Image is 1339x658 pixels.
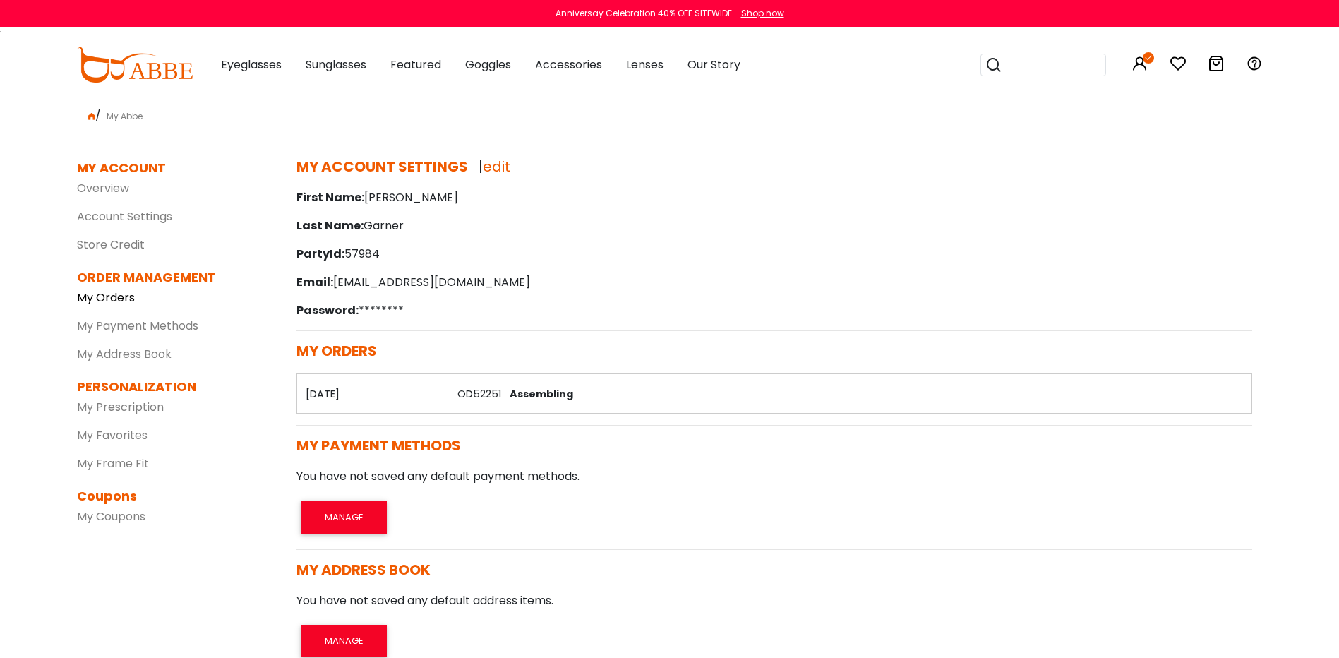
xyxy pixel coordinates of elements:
[77,508,145,525] a: My Coupons
[296,592,1252,609] p: You have not saved any default address items.
[457,387,501,401] a: OD52251
[296,508,391,525] a: MANAGE
[77,237,145,253] a: Store Credit
[364,189,458,205] font: [PERSON_NAME]
[77,268,253,287] dt: ORDER MANAGEMENT
[296,468,1252,485] p: You have not saved any default payment methods.
[556,7,732,20] div: Anniversay Celebration 40% OFF SITEWIDE
[296,274,333,290] span: Email:
[101,110,148,122] span: My Abbe
[296,341,377,361] span: MY ORDERS
[296,302,359,318] span: Password:
[741,7,784,20] div: Shop now
[296,374,449,414] th: [DATE]
[88,113,95,120] img: home.png
[296,246,344,262] span: PartyId:
[77,47,193,83] img: abbeglasses.com
[77,289,135,306] a: My Orders
[483,157,510,177] a: edit
[626,56,664,73] span: Lenses
[296,632,391,648] a: MANAGE
[77,377,253,396] dt: PERSONALIZATION
[333,274,530,290] font: [EMAIL_ADDRESS][DOMAIN_NAME]
[301,501,387,533] button: MANAGE
[296,560,431,580] span: MY ADDRESS BOOK
[479,157,510,177] span: |
[504,387,573,401] span: Assembling
[296,157,468,177] span: MY ACCOUNT SETTINGS
[306,56,366,73] span: Sunglasses
[296,189,364,205] span: First Name:
[77,346,172,362] a: My Address Book
[77,158,166,177] dt: MY ACCOUNT
[77,318,198,334] a: My Payment Methods
[77,427,148,443] a: My Favorites
[390,56,441,73] span: Featured
[77,208,172,225] a: Account Settings
[296,217,364,234] span: Last Name:
[734,7,784,19] a: Shop now
[535,56,602,73] span: Accessories
[77,102,1263,124] div: /
[687,56,740,73] span: Our Story
[77,455,149,472] a: My Frame Fit
[77,399,164,415] a: My Prescription
[77,486,253,506] dt: Coupons
[364,217,404,234] font: Garner
[296,436,461,455] span: MY PAYMENT METHODS
[301,625,387,657] button: MANAGE
[465,56,511,73] span: Goggles
[221,56,282,73] span: Eyeglasses
[77,180,129,196] a: Overview
[344,246,380,262] font: 57984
